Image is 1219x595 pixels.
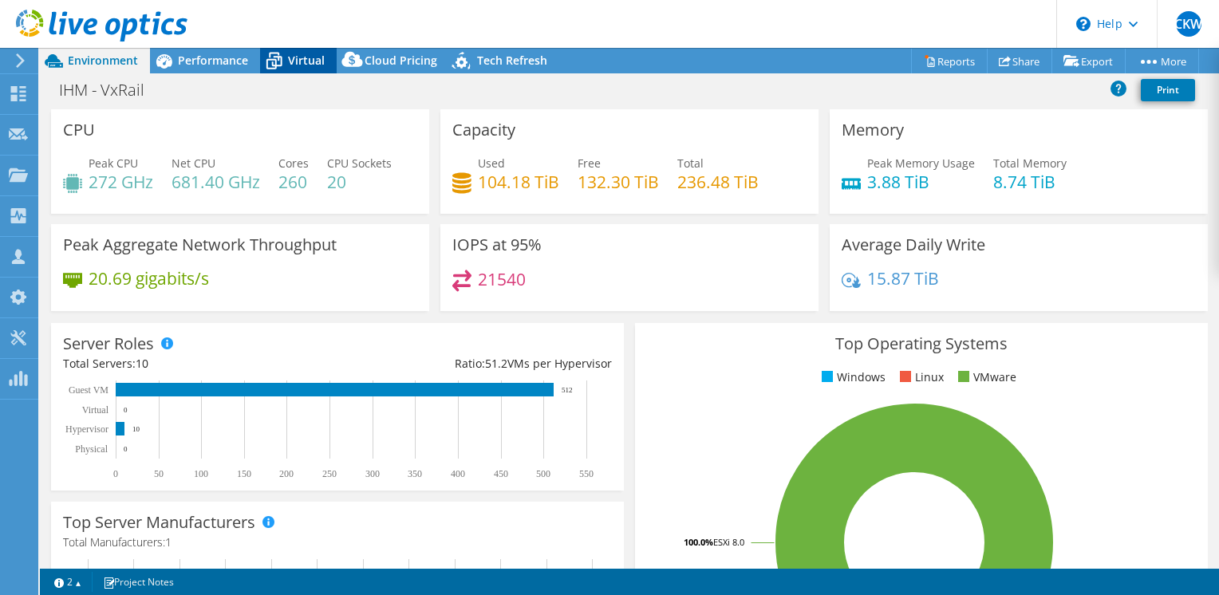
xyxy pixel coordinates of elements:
[478,156,505,171] span: Used
[911,49,988,73] a: Reports
[684,536,713,548] tspan: 100.0%
[452,236,542,254] h3: IOPS at 95%
[327,173,392,191] h4: 20
[677,156,704,171] span: Total
[52,81,169,99] h1: IHM - VxRail
[288,53,325,68] span: Virtual
[867,173,975,191] h4: 3.88 TiB
[278,173,309,191] h4: 260
[867,156,975,171] span: Peak Memory Usage
[408,468,422,479] text: 350
[124,445,128,453] text: 0
[63,236,337,254] h3: Peak Aggregate Network Throughput
[478,270,526,288] h4: 21540
[987,49,1052,73] a: Share
[478,173,559,191] h4: 104.18 TiB
[65,424,108,435] text: Hypervisor
[536,468,550,479] text: 500
[178,53,248,68] span: Performance
[365,53,437,68] span: Cloud Pricing
[279,468,294,479] text: 200
[713,536,744,548] tspan: ESXi 8.0
[842,236,985,254] h3: Average Daily Write
[69,384,108,396] text: Guest VM
[43,572,93,592] a: 2
[578,173,659,191] h4: 132.30 TiB
[867,270,939,287] h4: 15.87 TiB
[451,468,465,479] text: 400
[993,156,1067,171] span: Total Memory
[1141,79,1195,101] a: Print
[89,270,209,287] h4: 20.69 gigabits/s
[993,173,1067,191] h4: 8.74 TiB
[63,335,154,353] h3: Server Roles
[365,468,380,479] text: 300
[63,514,255,531] h3: Top Server Manufacturers
[579,468,594,479] text: 550
[954,368,1016,386] li: VMware
[172,156,215,171] span: Net CPU
[1125,49,1199,73] a: More
[75,443,108,455] text: Physical
[154,468,164,479] text: 50
[485,356,507,371] span: 51.2
[89,173,153,191] h4: 272 GHz
[1076,17,1091,31] svg: \n
[842,121,904,139] h3: Memory
[1176,11,1201,37] span: CKW
[172,173,260,191] h4: 681.40 GHz
[237,468,251,479] text: 150
[337,355,612,372] div: Ratio: VMs per Hypervisor
[896,368,944,386] li: Linux
[136,356,148,371] span: 10
[165,534,172,550] span: 1
[63,355,337,372] div: Total Servers:
[578,156,601,171] span: Free
[477,53,547,68] span: Tech Refresh
[89,156,138,171] span: Peak CPU
[92,572,185,592] a: Project Notes
[113,468,118,479] text: 0
[82,404,109,416] text: Virtual
[63,121,95,139] h3: CPU
[494,468,508,479] text: 450
[327,156,392,171] span: CPU Sockets
[124,406,128,414] text: 0
[818,368,886,386] li: Windows
[677,173,759,191] h4: 236.48 TiB
[132,425,140,433] text: 10
[68,53,138,68] span: Environment
[562,386,573,394] text: 512
[63,534,612,551] h4: Total Manufacturers:
[322,468,337,479] text: 250
[278,156,309,171] span: Cores
[452,121,515,139] h3: Capacity
[194,468,208,479] text: 100
[647,335,1196,353] h3: Top Operating Systems
[1051,49,1126,73] a: Export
